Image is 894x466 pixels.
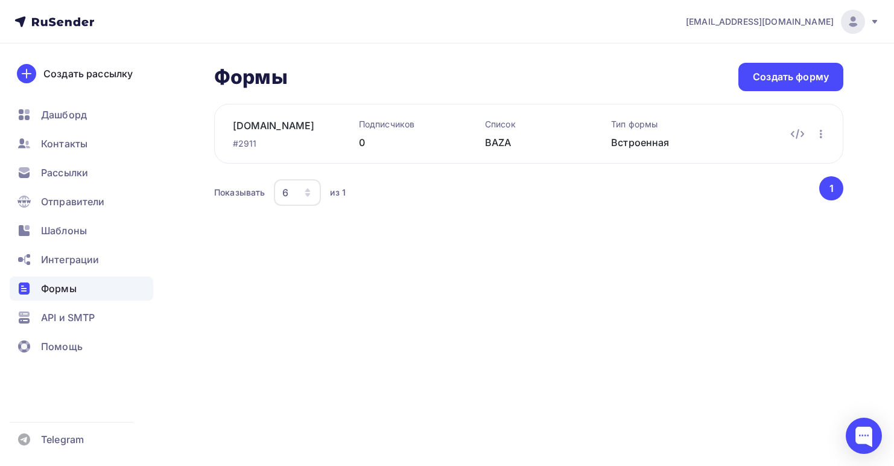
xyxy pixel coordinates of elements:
a: Контакты [10,132,153,156]
div: 6 [282,185,288,200]
span: Интеграции [41,252,99,267]
button: 6 [273,179,322,206]
div: Подписчиков [359,118,446,130]
div: 0 [359,135,446,150]
span: [EMAIL_ADDRESS][DOMAIN_NAME] [686,16,834,28]
span: Помощь [41,339,83,354]
span: Контакты [41,136,87,151]
button: Go to page 1 [819,176,843,200]
a: Шаблоны [10,219,153,243]
a: Дашборд [10,103,153,127]
div: Показывать [214,187,265,199]
a: [EMAIL_ADDRESS][DOMAIN_NAME] [686,10,880,34]
a: Отправители [10,190,153,214]
span: Рассылки [41,165,88,180]
div: Создать рассылку [43,66,133,81]
a: Формы [10,276,153,301]
div: Создать форму [753,70,829,84]
span: Дашборд [41,107,87,122]
div: из 1 [330,187,346,199]
div: BAZA [485,135,572,150]
div: #2911 [233,138,320,150]
div: Встроенная [611,135,699,150]
span: Telegram [41,432,84,447]
span: API и SMTP [41,310,95,325]
a: Рассылки [10,161,153,185]
span: Формы [41,281,77,296]
span: Отправители [41,194,105,209]
div: Список [485,118,572,130]
ul: Pagination [817,176,844,200]
a: [DOMAIN_NAME] [233,118,320,133]
div: Тип формы [611,118,699,130]
span: Шаблоны [41,223,87,238]
h2: Формы [214,65,288,89]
